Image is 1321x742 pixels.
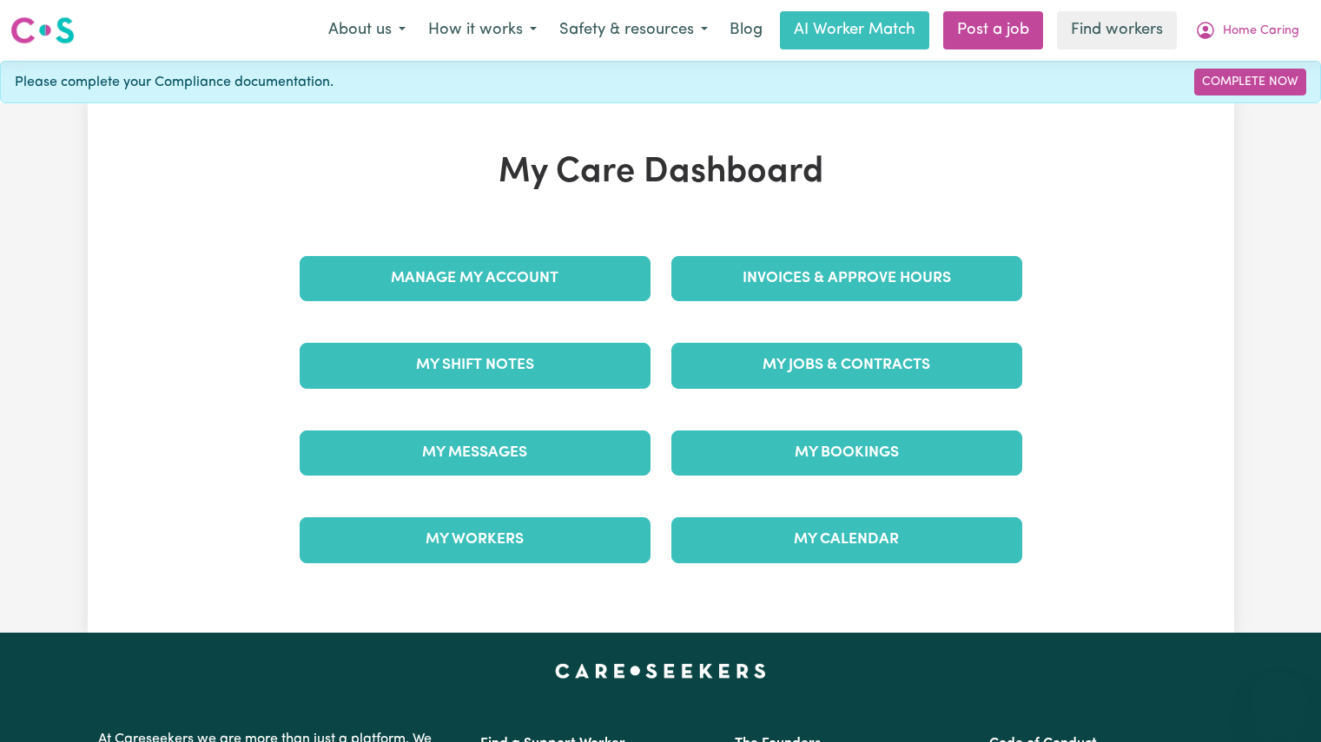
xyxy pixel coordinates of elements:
[1194,69,1306,95] a: Complete Now
[300,517,651,562] a: My Workers
[317,12,417,49] button: About us
[780,11,929,49] a: AI Worker Match
[289,152,1033,194] h1: My Care Dashboard
[300,430,651,476] a: My Messages
[671,517,1022,562] a: My Calendar
[671,343,1022,388] a: My Jobs & Contracts
[671,430,1022,476] a: My Bookings
[417,12,548,49] button: How it works
[1057,11,1177,49] a: Find workers
[1184,12,1311,49] button: My Account
[1223,22,1299,41] span: Home Caring
[555,664,766,678] a: Careseekers home page
[671,256,1022,301] a: Invoices & Approve Hours
[719,11,773,49] a: Blog
[548,12,719,49] button: Safety & resources
[15,72,334,93] span: Please complete your Compliance documentation.
[10,10,75,50] a: Careseekers logo
[1252,673,1307,728] iframe: Button to launch messaging window
[943,11,1043,49] a: Post a job
[10,15,75,46] img: Careseekers logo
[300,256,651,301] a: Manage My Account
[300,343,651,388] a: My Shift Notes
